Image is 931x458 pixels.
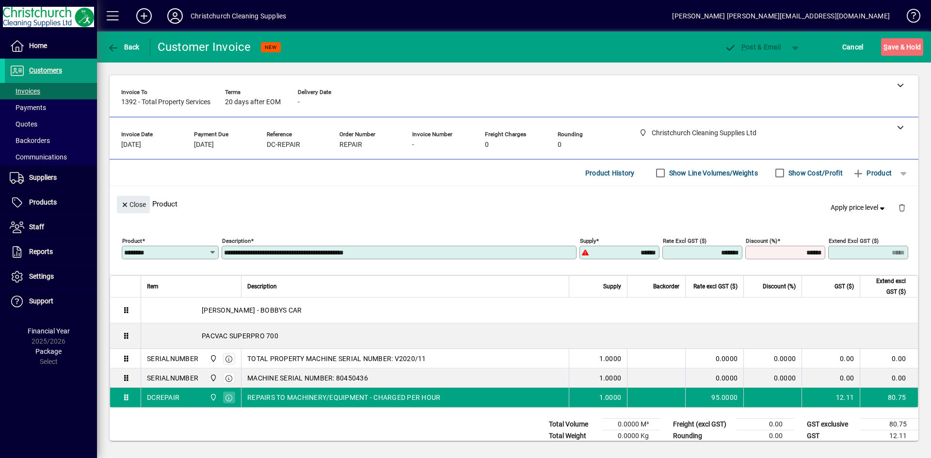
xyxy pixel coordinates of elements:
[117,196,150,213] button: Close
[840,38,866,56] button: Cancel
[5,132,97,149] a: Backorders
[5,166,97,190] a: Suppliers
[599,354,622,363] span: 1.0000
[105,38,142,56] button: Back
[787,168,843,178] label: Show Cost/Profit
[10,137,50,144] span: Backorders
[544,430,602,442] td: Total Weight
[265,44,277,50] span: NEW
[5,83,97,99] a: Invoices
[207,392,218,403] span: Christchurch Cleaning Supplies Ltd
[121,98,210,106] span: 1392 - Total Property Services
[581,164,639,182] button: Product History
[122,237,142,244] mat-label: Product
[890,196,914,219] button: Delete
[5,289,97,314] a: Support
[668,419,736,430] td: Freight (excl GST)
[599,373,622,383] span: 1.0000
[860,419,918,430] td: 80.75
[222,237,251,244] mat-label: Description
[10,120,37,128] span: Quotes
[141,298,918,323] div: [PERSON_NAME] - BOBBYS CAR
[147,393,179,402] div: DCREPAIR
[899,2,919,33] a: Knowledge Base
[743,368,802,388] td: 0.0000
[194,141,214,149] span: [DATE]
[147,373,198,383] div: SERIALNUMBER
[736,419,794,430] td: 0.00
[653,281,679,292] span: Backorder
[558,141,562,149] span: 0
[121,141,141,149] span: [DATE]
[267,141,300,149] span: DC-REPAIR
[667,168,758,178] label: Show Line Volumes/Weights
[97,38,150,56] app-page-header-button: Back
[860,349,918,368] td: 0.00
[693,281,738,292] span: Rate excl GST ($)
[28,327,70,335] span: Financial Year
[5,34,97,58] a: Home
[736,430,794,442] td: 0.00
[191,8,286,24] div: Christchurch Cleaning Supplies
[10,104,46,111] span: Payments
[29,66,62,74] span: Customers
[883,39,921,55] span: ave & Hold
[743,349,802,368] td: 0.0000
[603,281,621,292] span: Supply
[802,388,860,407] td: 12.11
[691,373,738,383] div: 0.0000
[829,237,879,244] mat-label: Extend excl GST ($)
[339,141,362,149] span: REPAIR
[10,87,40,95] span: Invoices
[890,203,914,212] app-page-header-button: Delete
[741,43,746,51] span: P
[29,198,57,206] span: Products
[599,393,622,402] span: 1.0000
[883,43,887,51] span: S
[802,349,860,368] td: 0.00
[5,99,97,116] a: Payments
[247,373,368,383] span: MACHINE SERIAL NUMBER: 80450436
[802,419,860,430] td: GST exclusive
[5,240,97,264] a: Reports
[207,373,218,383] span: Christchurch Cleaning Supplies Ltd
[160,7,191,25] button: Profile
[114,200,152,208] app-page-header-button: Close
[860,368,918,388] td: 0.00
[29,223,44,231] span: Staff
[802,368,860,388] td: 0.00
[485,141,489,149] span: 0
[247,393,440,402] span: REPAIRS TO MACHINERY/EQUIPMENT - CHARGED PER HOUR
[831,203,887,213] span: Apply price level
[158,39,251,55] div: Customer Invoice
[128,7,160,25] button: Add
[602,430,660,442] td: 0.0000 Kg
[141,323,918,348] div: PACVAC SUPERPRO 700
[29,42,47,49] span: Home
[724,43,781,51] span: ost & Email
[29,174,57,181] span: Suppliers
[5,215,97,239] a: Staff
[585,165,635,181] span: Product History
[412,141,414,149] span: -
[10,153,67,161] span: Communications
[691,354,738,363] div: 0.0000
[298,98,300,106] span: -
[802,430,860,442] td: GST
[207,353,218,364] span: Christchurch Cleaning Supplies Ltd
[672,8,890,24] div: [PERSON_NAME] [PERSON_NAME][EMAIL_ADDRESS][DOMAIN_NAME]
[691,393,738,402] div: 95.0000
[602,419,660,430] td: 0.0000 M³
[720,38,786,56] button: Post & Email
[763,281,796,292] span: Discount (%)
[29,272,54,280] span: Settings
[842,39,864,55] span: Cancel
[121,197,146,213] span: Close
[110,186,918,221] div: Product
[5,265,97,289] a: Settings
[5,190,97,215] a: Products
[107,43,140,51] span: Back
[544,419,602,430] td: Total Volume
[663,237,706,244] mat-label: Rate excl GST ($)
[5,149,97,165] a: Communications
